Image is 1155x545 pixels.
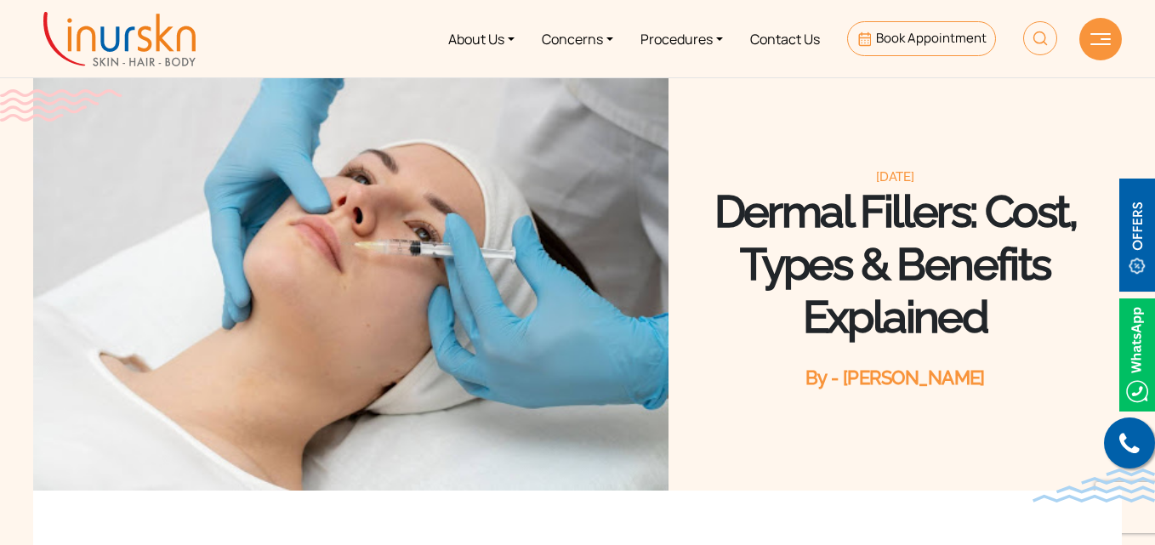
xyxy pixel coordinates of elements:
[1119,298,1155,412] img: Whatsappicon
[669,185,1122,343] h1: Dermal Fillers: Cost, Types & Benefits Explained
[1033,468,1155,502] img: bluewave
[43,12,196,66] img: inurskn-logo
[33,68,669,491] img: poster
[669,168,1122,185] div: [DATE]
[1023,21,1057,55] img: HeaderSearch
[528,7,627,71] a: Concerns
[669,365,1122,390] div: By - [PERSON_NAME]
[435,7,528,71] a: About Us
[847,21,996,56] a: Book Appointment
[1090,33,1111,45] img: hamLine.svg
[627,7,737,71] a: Procedures
[1119,179,1155,292] img: offerBt
[876,29,987,47] span: Book Appointment
[737,7,834,71] a: Contact Us
[1119,343,1155,362] a: Whatsappicon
